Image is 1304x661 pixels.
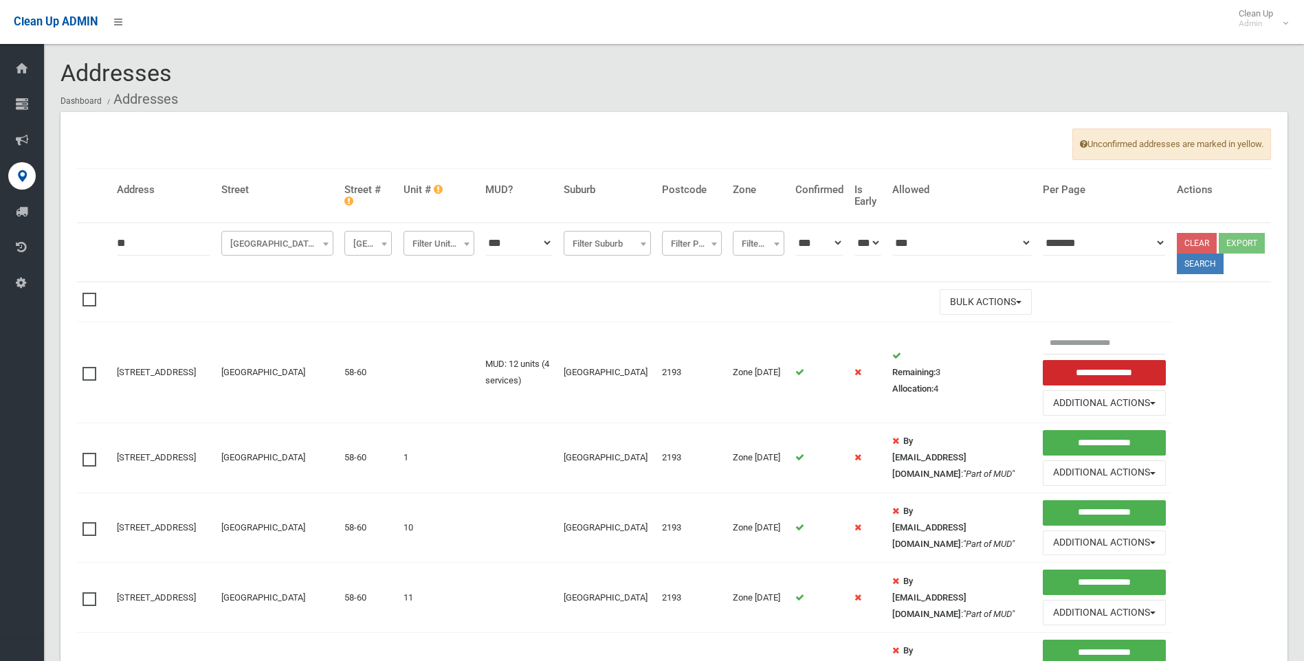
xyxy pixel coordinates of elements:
[892,576,966,619] strong: By [EMAIL_ADDRESS][DOMAIN_NAME]
[892,184,1031,196] h4: Allowed
[117,452,196,462] a: [STREET_ADDRESS]
[344,231,392,256] span: Filter Street #
[1177,184,1266,196] h4: Actions
[727,322,790,423] td: Zone [DATE]
[564,184,651,196] h4: Suburb
[564,231,651,256] span: Filter Suburb
[1177,233,1217,254] a: Clear
[736,234,781,254] span: Filter Zone
[1232,8,1287,29] span: Clean Up
[892,383,933,394] strong: Allocation:
[344,184,392,207] h4: Street #
[733,231,784,256] span: Filter Zone
[339,563,397,633] td: 58-60
[892,506,966,549] strong: By [EMAIL_ADDRESS][DOMAIN_NAME]
[117,522,196,533] a: [STREET_ADDRESS]
[216,563,339,633] td: [GEOGRAPHIC_DATA]
[887,322,1037,423] td: 3 4
[221,184,333,196] h4: Street
[216,322,339,423] td: [GEOGRAPHIC_DATA]
[558,423,656,493] td: [GEOGRAPHIC_DATA]
[216,493,339,563] td: [GEOGRAPHIC_DATA]
[480,322,558,423] td: MUD: 12 units (4 services)
[398,493,480,563] td: 10
[795,184,843,196] h4: Confirmed
[727,563,790,633] td: Zone [DATE]
[963,609,1015,619] em: "Part of MUD"
[1043,184,1166,196] h4: Per Page
[404,231,474,256] span: Filter Unit #
[339,322,397,423] td: 58-60
[662,231,722,256] span: Filter Postcode
[733,184,784,196] h4: Zone
[221,231,333,256] span: Floss Street (HURLSTONE PARK)
[407,234,471,254] span: Filter Unit #
[656,423,728,493] td: 2193
[1043,600,1166,625] button: Additional Actions
[1072,128,1271,160] span: Unconfirmed addresses are marked in yellow.
[485,184,553,196] h4: MUD?
[1177,254,1224,274] button: Search
[225,234,330,254] span: Floss Street (HURLSTONE PARK)
[662,184,722,196] h4: Postcode
[60,96,102,106] a: Dashboard
[558,322,656,423] td: [GEOGRAPHIC_DATA]
[887,493,1037,563] td: :
[963,469,1015,479] em: "Part of MUD"
[558,563,656,633] td: [GEOGRAPHIC_DATA]
[398,423,480,493] td: 1
[656,493,728,563] td: 2193
[216,423,339,493] td: [GEOGRAPHIC_DATA]
[656,563,728,633] td: 2193
[398,563,480,633] td: 11
[1043,390,1166,416] button: Additional Actions
[404,184,474,196] h4: Unit #
[558,493,656,563] td: [GEOGRAPHIC_DATA]
[14,15,98,28] span: Clean Up ADMIN
[940,289,1032,315] button: Bulk Actions
[963,539,1015,549] em: "Part of MUD"
[117,592,196,603] a: [STREET_ADDRESS]
[1043,460,1166,486] button: Additional Actions
[117,367,196,377] a: [STREET_ADDRESS]
[854,184,881,207] h4: Is Early
[117,184,210,196] h4: Address
[1239,19,1273,29] small: Admin
[727,423,790,493] td: Zone [DATE]
[348,234,388,254] span: Filter Street #
[892,436,966,479] strong: By [EMAIL_ADDRESS][DOMAIN_NAME]
[887,563,1037,633] td: :
[1219,233,1265,254] button: Export
[665,234,719,254] span: Filter Postcode
[887,423,1037,493] td: :
[727,493,790,563] td: Zone [DATE]
[339,423,397,493] td: 58-60
[567,234,648,254] span: Filter Suburb
[339,493,397,563] td: 58-60
[1043,530,1166,556] button: Additional Actions
[656,322,728,423] td: 2193
[892,367,936,377] strong: Remaining:
[60,59,172,87] span: Addresses
[104,87,178,112] li: Addresses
